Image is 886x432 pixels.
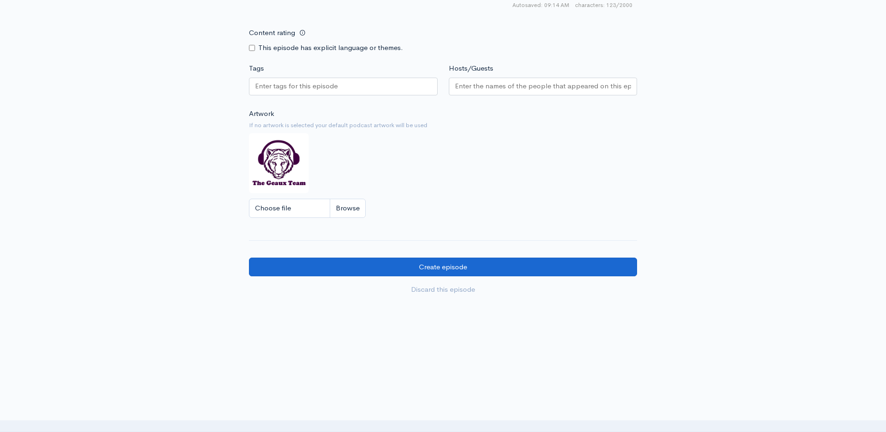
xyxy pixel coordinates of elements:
[249,23,295,43] label: Content rating
[249,108,274,119] label: Artwork
[249,63,264,74] label: Tags
[512,1,569,9] span: Autosaved: 09:14 AM
[249,121,637,130] small: If no artwork is selected your default podcast artwork will be used
[255,81,339,92] input: Enter tags for this episode
[575,1,632,9] span: 123/2000
[455,81,631,92] input: Enter the names of the people that appeared on this episode
[449,63,493,74] label: Hosts/Guests
[258,43,403,53] label: This episode has explicit language or themes.
[249,258,637,277] input: Create episode
[249,280,637,299] a: Discard this episode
